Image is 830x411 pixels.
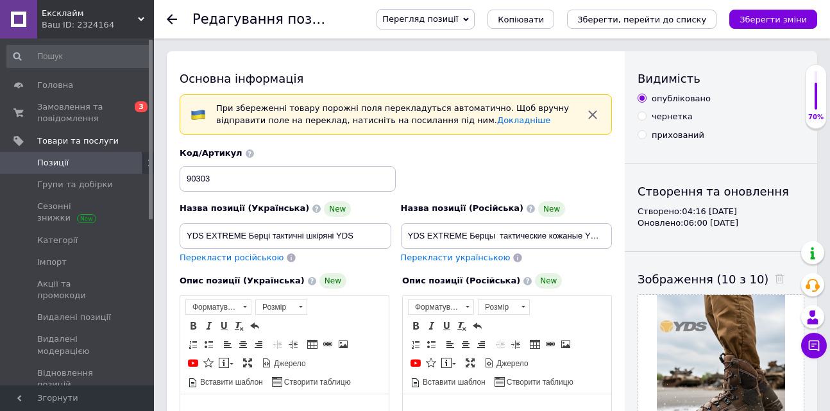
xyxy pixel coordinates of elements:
[401,223,613,249] input: Наприклад, H&M жіноча сукня зелена 38 розмір вечірня максі з блискітками
[251,337,266,351] a: По правому краю
[167,14,177,24] div: Повернутися назад
[185,299,251,315] a: Форматування
[478,299,530,315] a: Розмір
[459,337,473,351] a: По центру
[652,93,711,105] div: опубліковано
[401,203,524,213] span: Назва позиції (Російська)
[282,377,351,388] span: Створити таблицю
[37,101,119,124] span: Замовлення та повідомлення
[401,253,511,262] span: Перекласти українською
[180,71,612,87] div: Основна інформація
[324,201,351,217] span: New
[6,45,151,68] input: Пошук
[217,356,235,370] a: Вставити повідомлення
[236,337,250,351] a: По центру
[498,15,544,24] span: Копіювати
[474,337,488,351] a: По правому краю
[37,235,78,246] span: Категорії
[421,377,486,388] span: Вставити шаблон
[186,356,200,370] a: Додати відео з YouTube
[493,374,575,389] a: Створити таблицю
[409,319,423,333] a: Жирний (⌘+B)
[37,278,119,301] span: Акції та промокоди
[509,337,523,351] a: Збільшити відступ
[37,157,69,169] span: Позиції
[409,300,461,314] span: Форматування
[180,253,284,262] span: Перекласти російською
[424,319,438,333] a: Курсив (⌘+I)
[638,71,804,87] div: Видимість
[271,337,285,351] a: Зменшити відступ
[37,179,113,190] span: Групи та добірки
[638,206,804,217] div: Створено: 04:16 [DATE]
[221,337,235,351] a: По лівому краю
[805,64,827,129] div: 70% Якість заповнення
[801,333,827,358] button: Чат з покупцем
[256,300,294,314] span: Розмір
[37,333,119,356] span: Видалені модерацією
[543,337,557,351] a: Вставити/Редагувати посилання (⌘+L)
[186,374,265,389] a: Вставити шаблон
[232,319,246,333] a: Видалити форматування
[191,107,206,122] img: :flag-ua:
[192,12,695,27] h1: Редагування позиції: YDS EXTREME Берці тактичні шкіряні YDS ВТ4759
[559,337,573,351] a: Зображення
[402,276,520,285] span: Опис позиції (Російська)
[180,148,242,158] span: Код/Артикул
[652,130,704,141] div: прихований
[409,337,423,351] a: Вставити/видалити нумерований список
[505,377,573,388] span: Створити таблицю
[638,271,804,287] div: Зображення (10 з 10)
[652,111,693,122] div: чернетка
[336,337,350,351] a: Зображення
[319,273,346,289] span: New
[497,115,550,125] a: Докладніше
[409,374,487,389] a: Вставити шаблон
[42,19,154,31] div: Ваш ID: 2324164
[305,337,319,351] a: Таблиця
[272,358,306,369] span: Джерело
[255,299,307,315] a: Розмір
[248,319,262,333] a: Повернути (⌘+Z)
[729,10,817,29] button: Зберегти зміни
[443,337,457,351] a: По лівому краю
[216,103,569,125] span: При збереженні товару порожні поля перекладуться автоматично. Щоб вручну відправити поле на перек...
[455,319,469,333] a: Видалити форматування
[382,14,458,24] span: Перегляд позиції
[528,337,542,351] a: Таблиця
[42,8,138,19] span: Ексклайм
[424,356,438,370] a: Вставити іконку
[470,319,484,333] a: Повернути (⌘+Z)
[577,15,706,24] i: Зберегти, перейти до списку
[567,10,716,29] button: Зберегти, перейти до списку
[198,377,263,388] span: Вставити шаблон
[439,319,453,333] a: Підкреслений (⌘+U)
[37,80,73,91] span: Головна
[186,337,200,351] a: Вставити/видалити нумерований список
[424,337,438,351] a: Вставити/видалити маркований список
[135,101,148,112] span: 3
[482,356,530,370] a: Джерело
[260,356,308,370] a: Джерело
[740,15,807,24] i: Зберегти зміни
[409,356,423,370] a: Додати відео з YouTube
[479,300,517,314] span: Розмір
[495,358,529,369] span: Джерело
[439,356,458,370] a: Вставити повідомлення
[37,312,111,323] span: Видалені позиції
[806,113,826,122] div: 70%
[201,337,216,351] a: Вставити/видалити маркований список
[186,319,200,333] a: Жирний (⌘+B)
[493,337,507,351] a: Зменшити відступ
[180,223,391,249] input: Наприклад, H&M жіноча сукня зелена 38 розмір вечірня максі з блискітками
[217,319,231,333] a: Підкреслений (⌘+U)
[538,201,565,217] span: New
[241,356,255,370] a: Максимізувати
[201,319,216,333] a: Курсив (⌘+I)
[37,201,119,224] span: Сезонні знижки
[180,276,305,285] span: Опис позиції (Українська)
[408,299,474,315] a: Форматування
[186,300,239,314] span: Форматування
[638,183,804,199] div: Створення та оновлення
[270,374,353,389] a: Створити таблицю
